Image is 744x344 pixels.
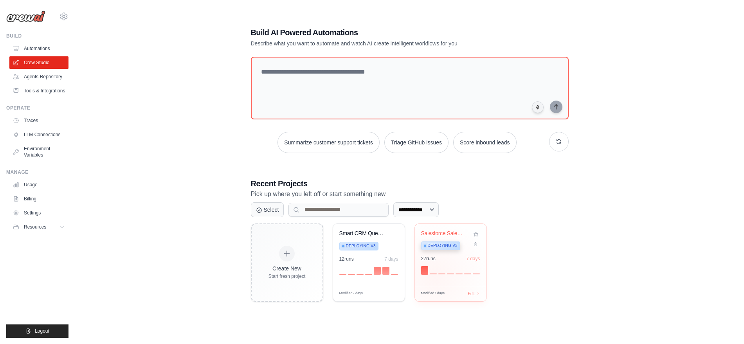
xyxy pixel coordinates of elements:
[447,274,454,274] div: Day 4: 0 executions
[9,70,68,83] a: Agents Repository
[9,42,68,55] a: Automations
[6,169,68,175] div: Manage
[251,189,569,199] p: Pick up where you left off or start something new
[430,274,437,274] div: Day 2: 0 executions
[339,274,346,275] div: Day 1: 0 executions
[472,240,480,248] button: Delete project
[339,256,354,262] div: 12 run s
[339,291,363,296] span: Modified 2 days
[24,224,46,230] span: Resources
[9,56,68,69] a: Crew Studio
[374,267,381,275] div: Day 5: 6 executions
[421,266,428,275] div: Day 1: 9 executions
[9,114,68,127] a: Traces
[251,40,514,47] p: Describe what you want to automate and watch AI create intelligent workflows for you
[268,273,306,279] div: Start fresh project
[251,27,514,38] h1: Build AI Powered Automations
[9,85,68,97] a: Tools & Integrations
[532,101,544,113] button: Click to speak your automation idea
[421,230,468,237] div: Salesforce Sales Rep Assistant
[365,274,372,275] div: Day 4: 0 executions
[251,202,284,217] button: Select
[382,267,389,275] div: Day 6: 6 executions
[348,274,355,275] div: Day 2: 0 executions
[384,132,449,153] button: Triage GitHub issues
[9,221,68,233] button: Resources
[35,328,49,334] span: Logout
[386,291,393,297] span: Edit
[421,256,436,262] div: 27 run s
[472,230,480,239] button: Add to favorites
[6,324,68,338] button: Logout
[473,274,480,274] div: Day 7: 0 executions
[453,132,517,153] button: Score inbound leads
[468,291,474,297] span: Edit
[357,274,364,275] div: Day 3: 0 executions
[549,132,569,151] button: Get new suggestions
[6,33,68,39] div: Build
[6,11,45,22] img: Logo
[456,274,463,274] div: Day 5: 0 executions
[466,256,480,262] div: 7 days
[384,256,398,262] div: 7 days
[438,274,445,274] div: Day 3: 0 executions
[9,142,68,161] a: Environment Variables
[9,178,68,191] a: Usage
[428,243,458,249] span: Deploying v3
[277,132,379,153] button: Summarize customer support tickets
[391,274,398,275] div: Day 7: 0 executions
[9,193,68,205] a: Billing
[421,291,445,296] span: Modified 7 days
[9,207,68,219] a: Settings
[421,265,480,274] div: Activity over last 7 days
[339,265,398,275] div: Activity over last 7 days
[346,243,376,249] span: Deploying v3
[339,230,387,237] div: Smart CRM Query Handler
[464,274,471,274] div: Day 6: 0 executions
[268,265,306,272] div: Create New
[9,128,68,141] a: LLM Connections
[251,178,569,189] h3: Recent Projects
[6,105,68,111] div: Operate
